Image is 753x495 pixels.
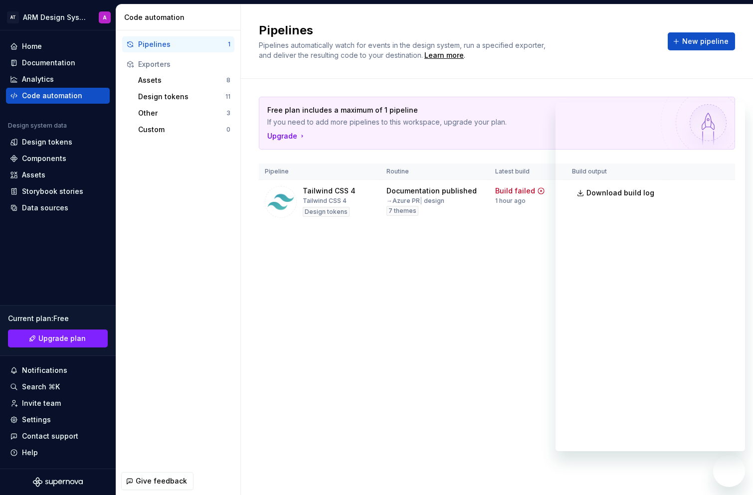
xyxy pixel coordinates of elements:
[22,382,60,392] div: Search ⌘K
[22,137,72,147] div: Design tokens
[388,207,416,215] span: 7 themes
[134,89,234,105] button: Design tokens11
[22,91,82,101] div: Code automation
[134,105,234,121] button: Other3
[303,207,350,217] div: Design tokens
[423,52,465,59] span: .
[380,164,489,180] th: Routine
[303,197,347,205] div: Tailwind CSS 4
[303,186,356,196] div: Tailwind CSS 4
[23,12,87,22] div: ARM Design System
[103,13,107,21] div: A
[22,415,51,425] div: Settings
[22,74,54,84] div: Analytics
[22,398,61,408] div: Invite team
[386,186,477,196] div: Documentation published
[495,197,526,205] div: 1 hour ago
[124,12,236,22] div: Code automation
[6,134,110,150] a: Design tokens
[22,58,75,68] div: Documentation
[228,40,230,48] div: 1
[22,154,66,164] div: Components
[22,170,45,180] div: Assets
[6,183,110,199] a: Storybook stories
[6,200,110,216] a: Data sources
[138,108,226,118] div: Other
[259,41,548,59] span: Pipelines automatically watch for events in the design system, run a specified exporter, and deli...
[226,126,230,134] div: 0
[713,455,745,487] iframe: Button to launch messaging window, conversation in progress
[495,186,535,196] div: Build failed
[226,109,230,117] div: 3
[22,186,83,196] div: Storybook stories
[22,41,42,51] div: Home
[138,125,226,135] div: Custom
[138,59,230,69] div: Exporters
[6,379,110,395] button: Search ⌘K
[8,122,67,130] div: Design system data
[38,333,86,343] span: Upgrade plan
[226,76,230,84] div: 8
[122,36,234,52] button: Pipelines1
[138,75,226,85] div: Assets
[489,164,566,180] th: Latest build
[6,412,110,428] a: Settings
[8,314,108,324] div: Current plan : Free
[424,50,464,60] a: Learn more
[6,167,110,183] a: Assets
[6,38,110,54] a: Home
[6,362,110,378] button: Notifications
[138,92,225,102] div: Design tokens
[420,197,422,204] span: |
[6,428,110,444] button: Contact support
[259,22,656,38] h2: Pipelines
[8,330,108,347] button: Upgrade plan
[6,395,110,411] a: Invite team
[6,55,110,71] a: Documentation
[682,36,729,46] span: New pipeline
[22,431,78,441] div: Contact support
[386,197,444,205] div: → Azure PR design
[22,365,67,375] div: Notifications
[267,131,306,141] button: Upgrade
[121,472,193,490] button: Give feedback
[6,88,110,104] a: Code automation
[138,39,228,49] div: Pipelines
[136,476,187,486] span: Give feedback
[134,122,234,138] button: Custom0
[22,448,38,458] div: Help
[6,71,110,87] a: Analytics
[259,164,380,180] th: Pipeline
[134,72,234,88] button: Assets8
[267,105,657,115] p: Free plan includes a maximum of 1 pipeline
[556,102,745,451] iframe: Messaging window
[267,117,657,127] p: If you need to add more pipelines to this workspace, upgrade your plan.
[22,203,68,213] div: Data sources
[6,151,110,166] a: Components
[33,477,83,487] svg: Supernova Logo
[225,93,230,101] div: 11
[2,6,114,28] button: ATARM Design SystemA
[6,445,110,461] button: Help
[7,11,19,23] div: AT
[668,32,735,50] button: New pipeline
